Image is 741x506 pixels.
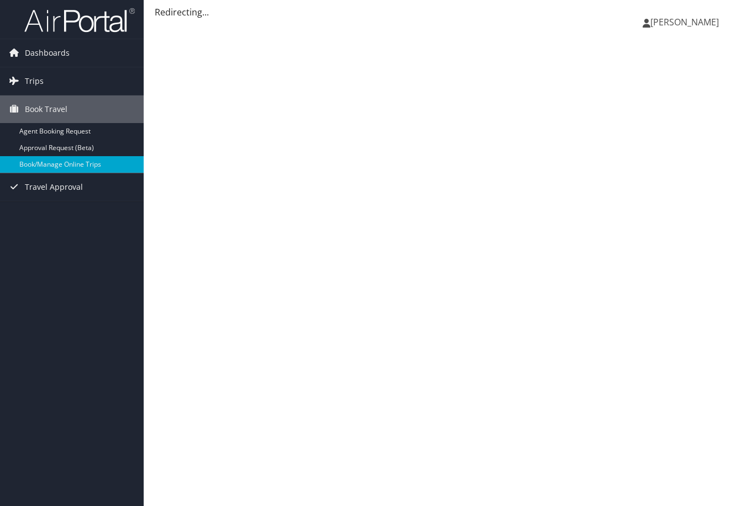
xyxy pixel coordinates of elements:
span: Dashboards [25,39,70,67]
span: Travel Approval [25,173,83,201]
span: Trips [25,67,44,95]
span: Book Travel [25,95,67,123]
div: Redirecting... [155,6,730,19]
a: [PERSON_NAME] [643,6,730,39]
span: [PERSON_NAME] [650,16,719,28]
img: airportal-logo.png [24,7,135,33]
